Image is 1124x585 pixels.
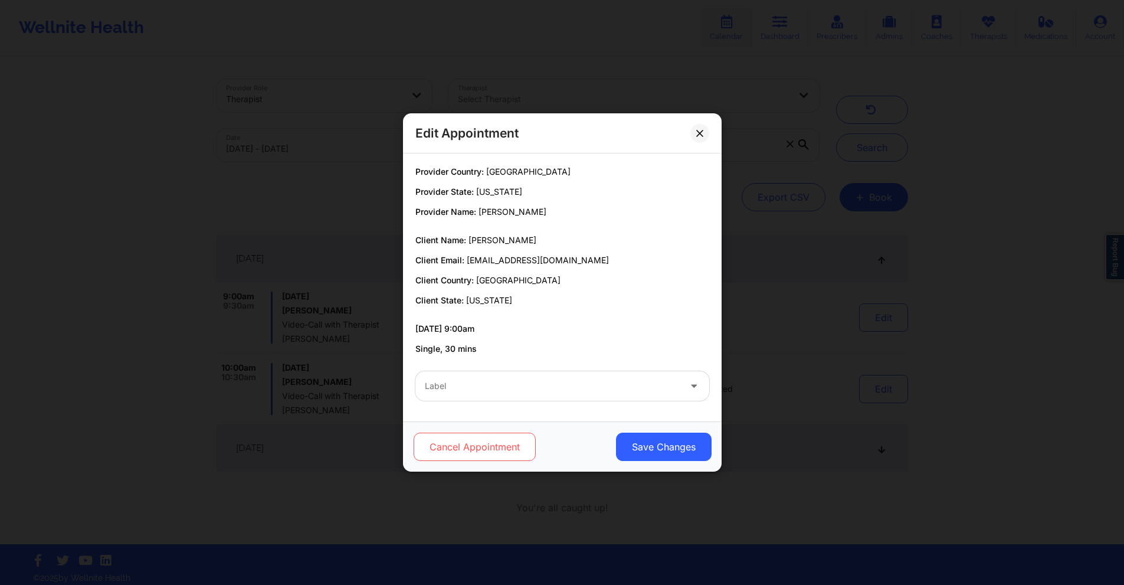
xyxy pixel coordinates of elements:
p: [DATE] 9:00am [415,323,709,335]
p: Client Email: [415,254,709,266]
p: Client State: [415,295,709,306]
span: [GEOGRAPHIC_DATA] [486,166,571,177]
p: Client Country: [415,274,709,286]
span: [PERSON_NAME] [479,207,546,217]
span: [GEOGRAPHIC_DATA] [476,275,561,285]
button: Cancel Appointment [413,433,535,461]
p: Provider State: [415,186,709,198]
p: Provider Name: [415,206,709,218]
p: Client Name: [415,234,709,246]
h2: Edit Appointment [415,125,519,141]
span: [PERSON_NAME] [468,235,536,245]
button: Save Changes [615,433,711,461]
span: [US_STATE] [466,295,512,305]
span: [US_STATE] [476,187,522,197]
p: Provider Country: [415,166,709,178]
p: Single, 30 mins [415,343,709,355]
span: [EMAIL_ADDRESS][DOMAIN_NAME] [467,255,609,265]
